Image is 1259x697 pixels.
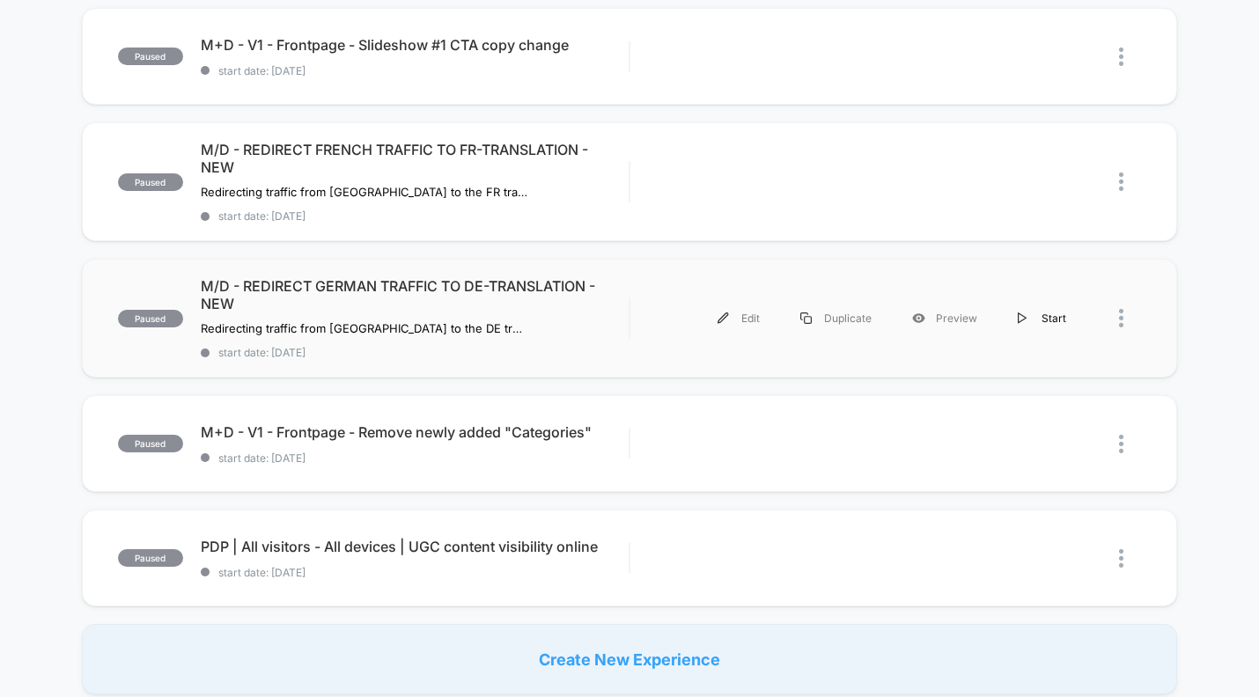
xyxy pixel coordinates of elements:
[201,321,527,335] span: Redirecting traffic from [GEOGRAPHIC_DATA] to the DE translation of the website.
[892,298,998,338] div: Preview
[201,566,629,579] span: start date: [DATE]
[201,141,629,176] span: M/D - REDIRECT FRENCH TRAFFIC TO FR-TRANSLATION - NEW
[82,624,1177,694] div: Create New Experience
[1119,48,1123,66] img: close
[201,64,629,77] span: start date: [DATE]
[201,423,629,441] span: M+D - V1 - Frontpage - Remove newly added "Categories"
[118,310,183,327] span: paused
[780,298,892,338] div: Duplicate
[118,549,183,567] span: paused
[201,451,629,465] span: start date: [DATE]
[201,346,629,359] span: start date: [DATE]
[998,298,1086,338] div: Start
[118,173,183,191] span: paused
[1119,309,1123,327] img: close
[1119,549,1123,568] img: close
[201,277,629,312] span: M/D - REDIRECT GERMAN TRAFFIC TO DE-TRANSLATION - NEW
[201,36,629,54] span: M+D - V1 - Frontpage - Slideshow #1 CTA copy change
[1119,435,1123,453] img: close
[118,48,183,65] span: paused
[800,312,812,324] img: menu
[718,312,729,324] img: menu
[1018,312,1027,324] img: menu
[201,538,629,555] span: PDP | All visitors - All devices | UGC content visibility online
[697,298,780,338] div: Edit
[201,185,527,199] span: Redirecting traffic from [GEOGRAPHIC_DATA] to the FR translation of the website.
[201,209,629,223] span: start date: [DATE]
[1119,172,1123,191] img: close
[118,435,183,452] span: paused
